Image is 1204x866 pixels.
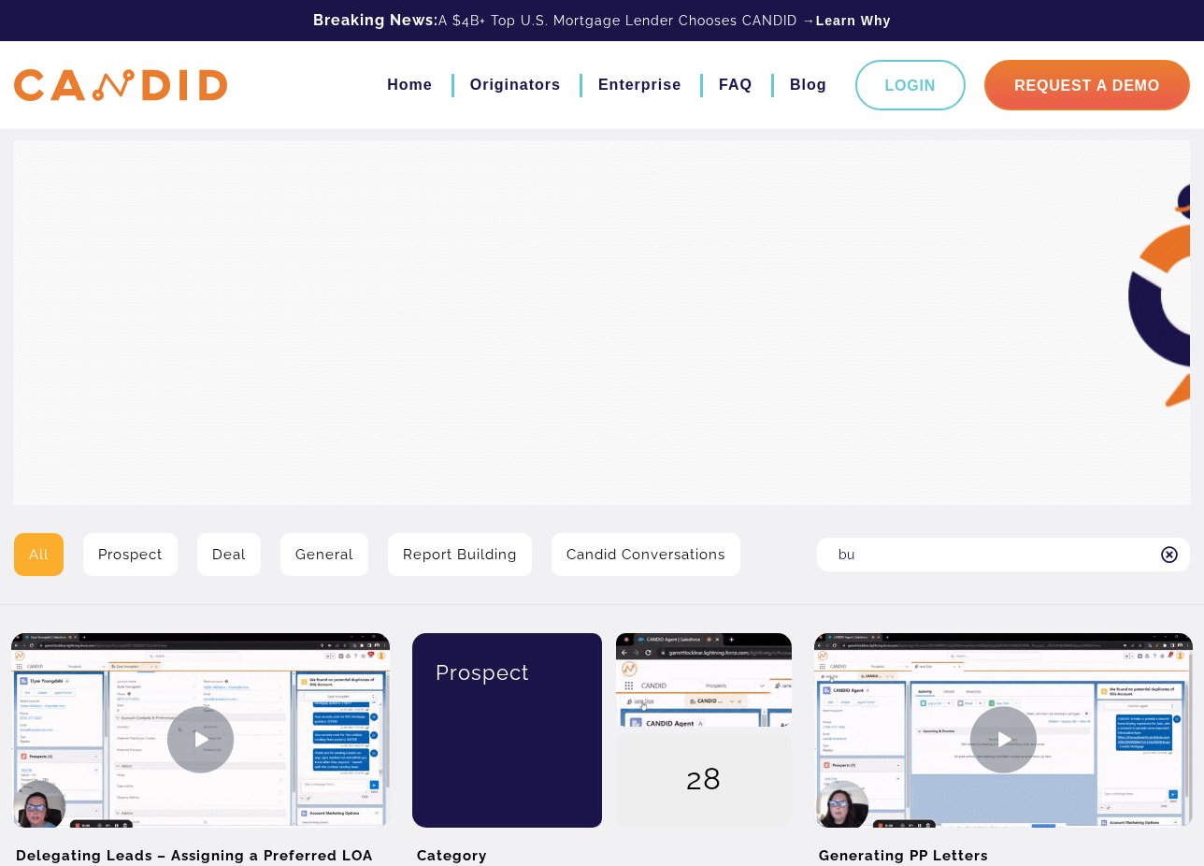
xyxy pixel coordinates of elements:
[313,11,438,29] b: Breaking News:
[14,140,1190,505] img: Video Library Hero
[552,533,740,576] a: Candid Conversations
[426,633,588,712] div: Prospect
[855,60,967,110] a: Login
[616,735,792,829] div: 28
[719,69,752,101] a: FAQ
[197,533,261,576] a: Deal
[814,633,1193,846] img: Generating PP Letters Video
[470,69,561,101] a: Originators
[14,69,227,102] img: CANDID APP
[816,11,892,30] a: Learn Why
[598,69,681,101] a: Enterprise
[11,633,390,846] img: Delegating Leads – Assigning a Preferred LOA Video
[388,533,532,576] a: Report Building
[790,69,827,101] a: Blog
[14,533,64,576] a: All
[83,533,178,576] a: Prospect
[387,69,432,101] a: Home
[280,533,368,576] a: General
[984,60,1190,110] a: Request A Demo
